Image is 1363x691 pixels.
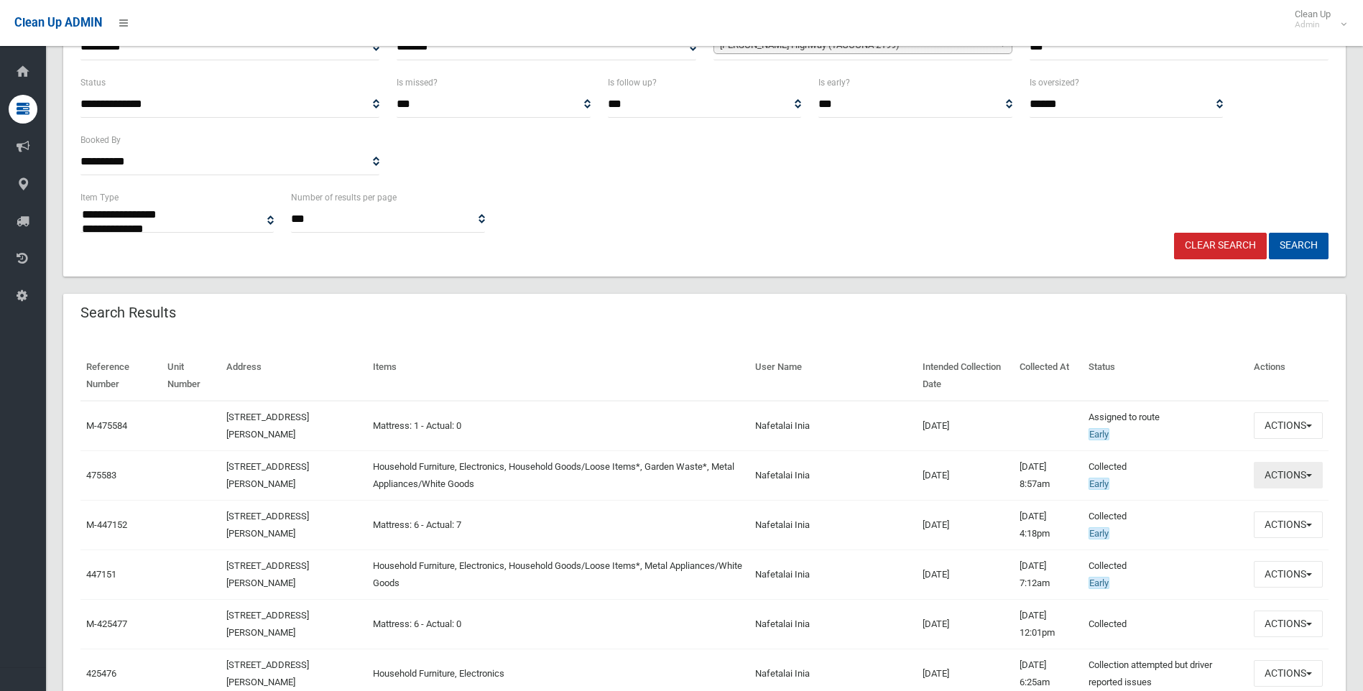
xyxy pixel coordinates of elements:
[1083,599,1248,649] td: Collected
[608,75,657,91] label: Is follow up?
[226,461,309,489] a: [STREET_ADDRESS][PERSON_NAME]
[1083,549,1248,599] td: Collected
[1089,577,1109,589] span: Early
[397,75,438,91] label: Is missed?
[1254,561,1323,588] button: Actions
[1014,500,1083,549] td: [DATE] 4:18pm
[1014,351,1083,401] th: Collected At
[818,75,850,91] label: Is early?
[226,412,309,440] a: [STREET_ADDRESS][PERSON_NAME]
[86,420,127,431] a: M-475584
[14,16,102,29] span: Clean Up ADMIN
[917,599,1013,649] td: [DATE]
[80,75,106,91] label: Status
[367,401,749,451] td: Mattress: 1 - Actual: 0
[86,668,116,679] a: 425476
[917,549,1013,599] td: [DATE]
[1083,500,1248,549] td: Collected
[749,450,917,500] td: Nafetalai Inia
[917,351,1013,401] th: Intended Collection Date
[749,351,917,401] th: User Name
[1248,351,1329,401] th: Actions
[86,470,116,481] a: 475583
[226,511,309,539] a: [STREET_ADDRESS][PERSON_NAME]
[1174,233,1267,259] a: Clear Search
[1089,527,1109,539] span: Early
[367,500,749,549] td: Mattress: 6 - Actual: 7
[917,450,1013,500] td: [DATE]
[1254,660,1323,687] button: Actions
[749,599,917,649] td: Nafetalai Inia
[1269,233,1329,259] button: Search
[749,549,917,599] td: Nafetalai Inia
[367,599,749,649] td: Mattress: 6 - Actual: 0
[1014,599,1083,649] td: [DATE] 12:01pm
[221,351,367,401] th: Address
[226,560,309,588] a: [STREET_ADDRESS][PERSON_NAME]
[226,659,309,687] a: [STREET_ADDRESS][PERSON_NAME]
[86,569,116,580] a: 447151
[86,618,127,629] a: M-425477
[162,351,221,401] th: Unit Number
[1014,450,1083,500] td: [DATE] 8:57am
[1083,401,1248,451] td: Assigned to route
[917,500,1013,549] td: [DATE]
[1254,611,1323,637] button: Actions
[1083,351,1248,401] th: Status
[1089,428,1109,440] span: Early
[63,299,193,327] header: Search Results
[226,610,309,638] a: [STREET_ADDRESS][PERSON_NAME]
[1295,19,1331,30] small: Admin
[80,190,119,205] label: Item Type
[1083,450,1248,500] td: Collected
[1089,478,1109,490] span: Early
[291,190,397,205] label: Number of results per page
[367,549,749,599] td: Household Furniture, Electronics, Household Goods/Loose Items*, Metal Appliances/White Goods
[80,132,121,148] label: Booked By
[917,401,1013,451] td: [DATE]
[749,401,917,451] td: Nafetalai Inia
[1254,412,1323,439] button: Actions
[1014,549,1083,599] td: [DATE] 7:12am
[749,500,917,549] td: Nafetalai Inia
[1254,511,1323,538] button: Actions
[1288,9,1345,30] span: Clean Up
[1030,75,1079,91] label: Is oversized?
[80,351,162,401] th: Reference Number
[367,450,749,500] td: Household Furniture, Electronics, Household Goods/Loose Items*, Garden Waste*, Metal Appliances/W...
[1254,462,1323,488] button: Actions
[86,519,127,530] a: M-447152
[367,351,749,401] th: Items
